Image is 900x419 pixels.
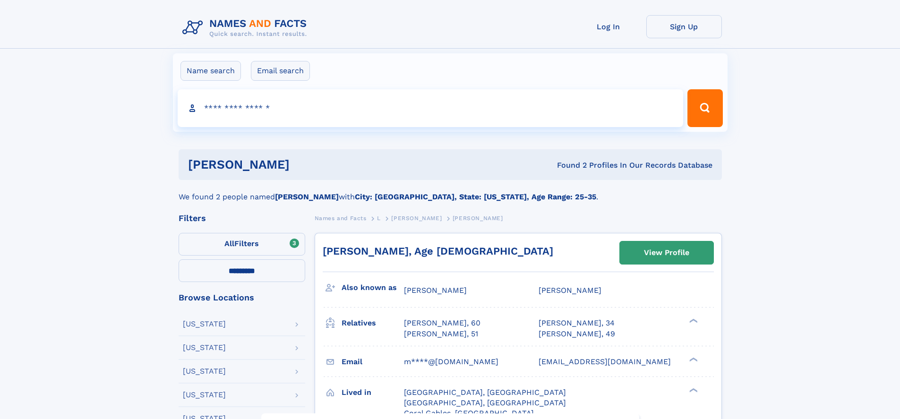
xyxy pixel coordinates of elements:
[539,329,615,339] a: [PERSON_NAME], 49
[377,215,381,222] span: L
[342,315,404,331] h3: Relatives
[355,192,596,201] b: City: [GEOGRAPHIC_DATA], State: [US_STATE], Age Range: 25-35
[323,245,553,257] a: [PERSON_NAME], Age [DEMOGRAPHIC_DATA]
[188,159,423,171] h1: [PERSON_NAME]
[571,15,646,38] a: Log In
[183,320,226,328] div: [US_STATE]
[224,239,234,248] span: All
[644,242,689,264] div: View Profile
[453,215,503,222] span: [PERSON_NAME]
[404,286,467,295] span: [PERSON_NAME]
[423,160,712,171] div: Found 2 Profiles In Our Records Database
[179,15,315,41] img: Logo Names and Facts
[404,388,566,397] span: [GEOGRAPHIC_DATA], [GEOGRAPHIC_DATA]
[183,344,226,351] div: [US_STATE]
[179,233,305,256] label: Filters
[687,89,722,127] button: Search Button
[404,409,534,418] span: Coral Gables, [GEOGRAPHIC_DATA]
[179,214,305,222] div: Filters
[342,280,404,296] h3: Also known as
[539,357,671,366] span: [EMAIL_ADDRESS][DOMAIN_NAME]
[183,368,226,375] div: [US_STATE]
[251,61,310,81] label: Email search
[404,329,478,339] a: [PERSON_NAME], 51
[342,354,404,370] h3: Email
[687,356,698,362] div: ❯
[620,241,713,264] a: View Profile
[180,61,241,81] label: Name search
[646,15,722,38] a: Sign Up
[391,215,442,222] span: [PERSON_NAME]
[275,192,339,201] b: [PERSON_NAME]
[404,318,480,328] a: [PERSON_NAME], 60
[539,286,601,295] span: [PERSON_NAME]
[687,387,698,393] div: ❯
[315,212,367,224] a: Names and Facts
[342,385,404,401] h3: Lived in
[391,212,442,224] a: [PERSON_NAME]
[179,180,722,203] div: We found 2 people named with .
[178,89,684,127] input: search input
[539,318,615,328] a: [PERSON_NAME], 34
[687,318,698,324] div: ❯
[183,391,226,399] div: [US_STATE]
[404,398,566,407] span: [GEOGRAPHIC_DATA], [GEOGRAPHIC_DATA]
[377,212,381,224] a: L
[179,293,305,302] div: Browse Locations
